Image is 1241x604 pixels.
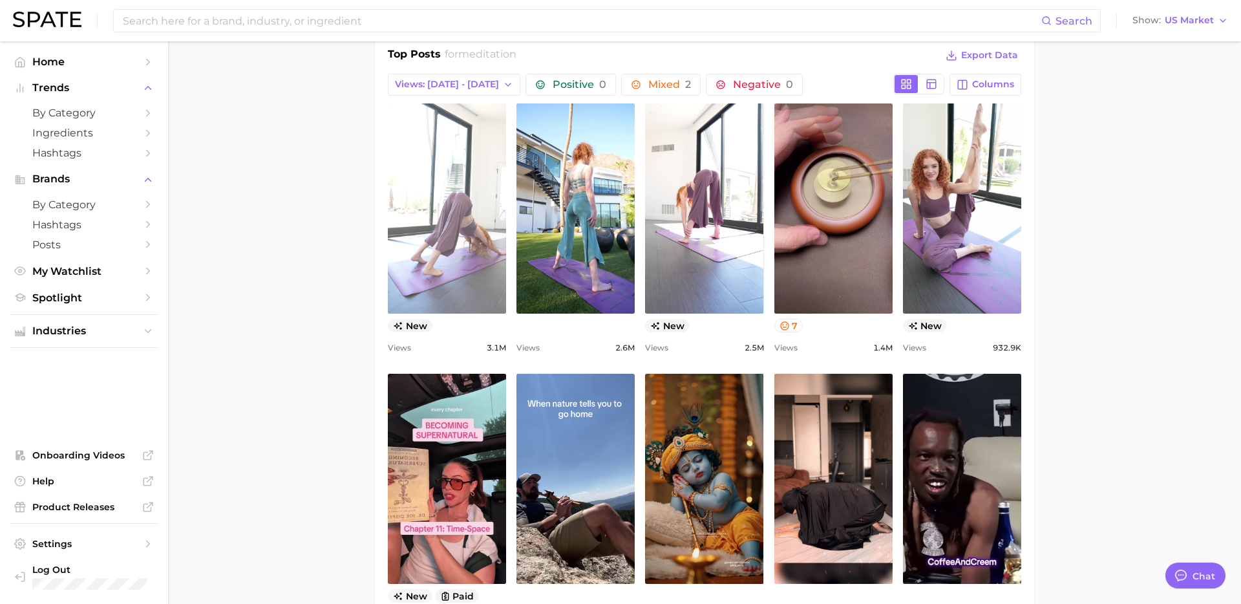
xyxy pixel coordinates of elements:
[10,195,158,215] a: by Category
[645,319,690,332] span: new
[388,589,432,603] span: new
[993,340,1021,356] span: 932.9k
[388,47,441,66] h1: Top Posts
[10,143,158,163] a: Hashtags
[32,127,136,139] span: Ingredients
[1132,17,1161,24] span: Show
[774,340,798,356] span: Views
[553,80,606,90] span: Positive
[388,340,411,356] span: Views
[32,56,136,68] span: Home
[32,219,136,231] span: Hashtags
[615,340,635,356] span: 2.6m
[942,47,1021,65] button: Export Data
[685,78,691,91] span: 2
[388,319,432,332] span: new
[445,47,516,66] h2: for
[645,340,668,356] span: Views
[388,74,520,96] button: Views: [DATE] - [DATE]
[32,107,136,119] span: by Category
[10,215,158,235] a: Hashtags
[1055,15,1092,27] span: Search
[903,340,926,356] span: Views
[733,80,793,90] span: Negative
[487,340,506,356] span: 3.1m
[873,340,893,356] span: 1.4m
[648,80,691,90] span: Mixed
[10,169,158,189] button: Brands
[458,48,516,60] span: meditation
[10,78,158,98] button: Trends
[961,50,1018,61] span: Export Data
[786,78,793,91] span: 0
[10,288,158,308] a: Spotlight
[395,79,499,90] span: Views: [DATE] - [DATE]
[32,82,136,94] span: Trends
[10,471,158,491] a: Help
[10,235,158,255] a: Posts
[32,538,136,550] span: Settings
[32,173,136,185] span: Brands
[32,475,136,487] span: Help
[32,564,180,576] span: Log Out
[10,497,158,517] a: Product Releases
[32,501,136,513] span: Product Releases
[10,534,158,554] a: Settings
[32,199,136,211] span: by Category
[10,123,158,143] a: Ingredients
[10,321,158,341] button: Industries
[13,12,81,27] img: SPATE
[516,340,540,356] span: Views
[903,319,948,332] span: new
[32,449,136,461] span: Onboarding Videos
[435,589,480,603] button: paid
[972,79,1014,90] span: Columns
[122,10,1041,32] input: Search here for a brand, industry, or ingredient
[32,147,136,159] span: Hashtags
[774,319,803,332] button: 7
[1129,12,1231,29] button: ShowUS Market
[1165,17,1214,24] span: US Market
[10,52,158,72] a: Home
[949,74,1021,96] button: Columns
[10,446,158,465] a: Onboarding Videos
[32,265,136,277] span: My Watchlist
[10,560,158,594] a: Log out. Currently logged in with e-mail mweisbaum@dotdashmdp.com.
[32,325,136,337] span: Industries
[599,78,606,91] span: 0
[745,340,764,356] span: 2.5m
[10,103,158,123] a: by Category
[32,292,136,304] span: Spotlight
[10,261,158,281] a: My Watchlist
[32,239,136,251] span: Posts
